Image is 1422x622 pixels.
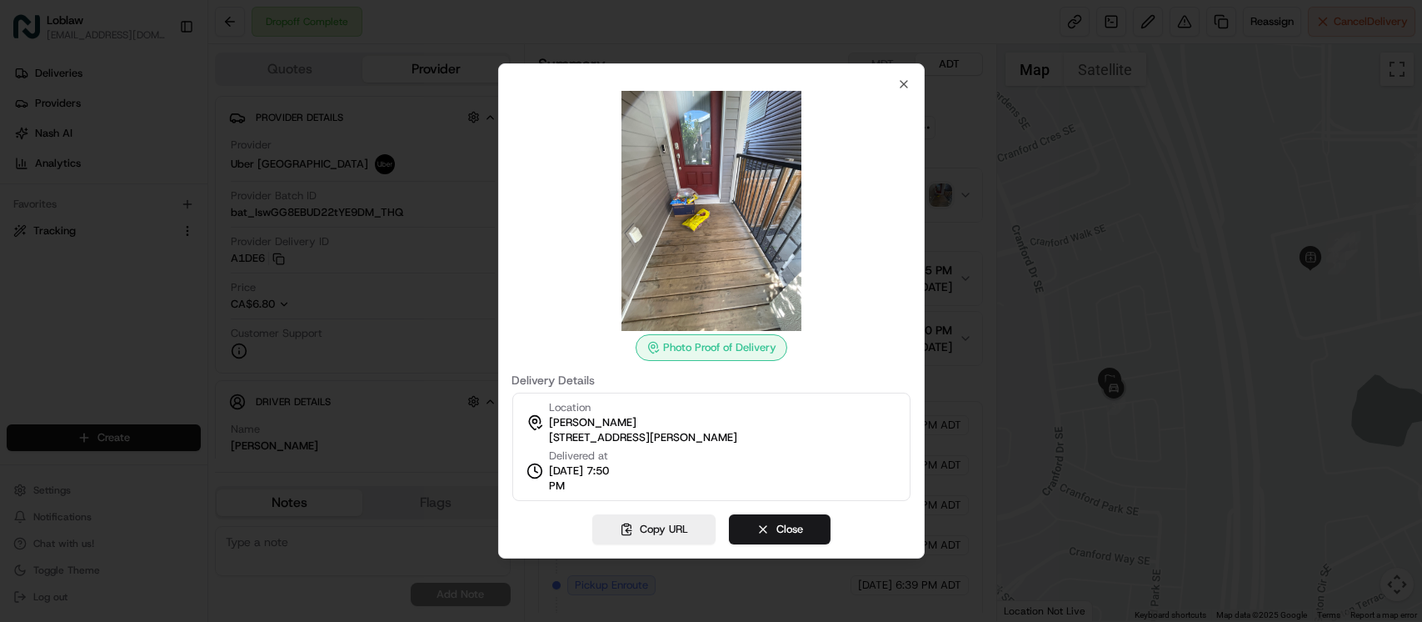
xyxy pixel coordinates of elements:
span: [PERSON_NAME] [549,415,636,430]
span: [STREET_ADDRESS][PERSON_NAME] [549,430,737,445]
button: Copy URL [592,514,716,544]
button: Close [729,514,831,544]
span: Location [549,400,591,415]
div: Photo Proof of Delivery [636,334,787,361]
span: Delivered at [549,449,626,464]
img: photo_proof_of_delivery image [591,91,831,331]
span: [DATE] 7:50 PM [549,464,626,494]
label: Delivery Details [511,374,910,386]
